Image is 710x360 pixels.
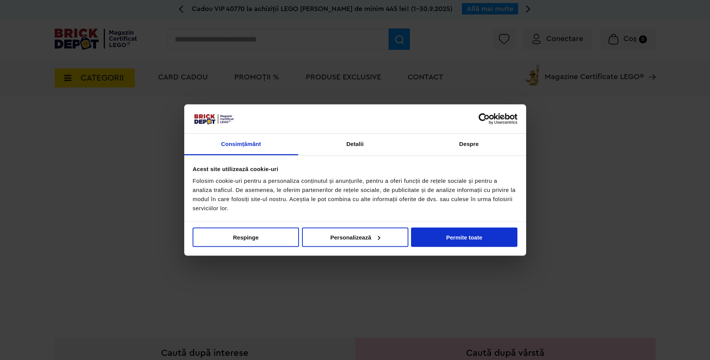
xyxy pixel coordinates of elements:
div: Acest site utilizează cookie-uri [193,164,517,173]
a: Consimțământ [184,134,298,155]
img: siglă [193,113,234,125]
a: Detalii [298,134,412,155]
a: Despre [412,134,526,155]
button: Permite toate [411,227,517,247]
button: Respinge [193,227,299,247]
button: Personalizează [302,227,408,247]
div: Folosim cookie-uri pentru a personaliza conținutul și anunțurile, pentru a oferi funcții de rețel... [193,176,517,213]
a: Usercentrics Cookiebot - opens in a new window [451,113,517,124]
